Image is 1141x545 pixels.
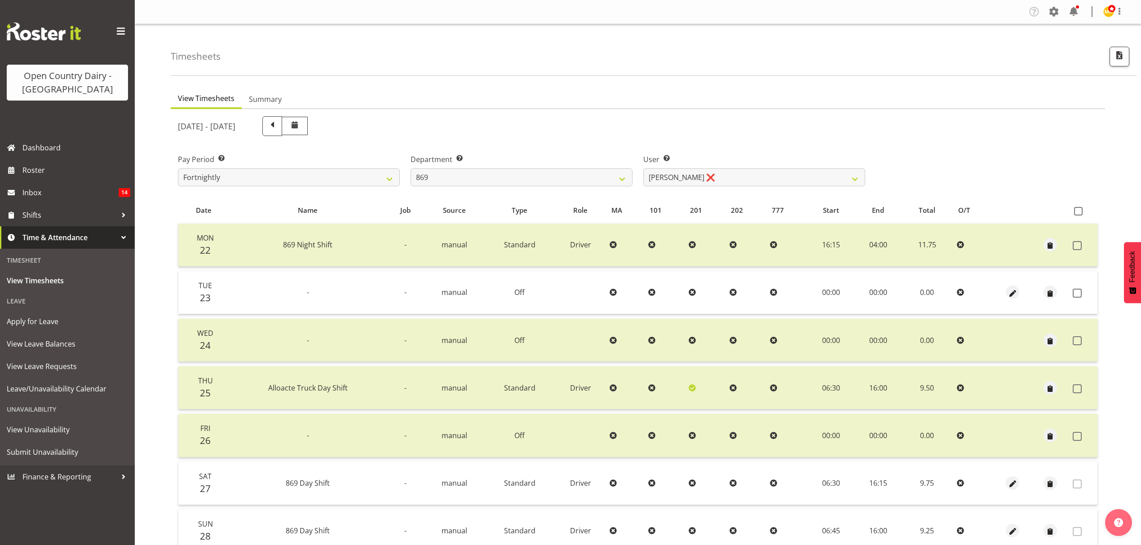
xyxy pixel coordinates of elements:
span: Alloacte Truck Day Shift [268,383,348,393]
img: milk-reception-awarua7542.jpg [1103,6,1114,17]
span: Driver [570,383,591,393]
span: manual [442,431,467,440]
span: End [872,205,884,215]
span: - [404,240,407,250]
span: manual [442,287,467,297]
span: Time & Attendance [22,231,117,244]
a: Apply for Leave [2,310,133,333]
td: 00:00 [855,319,901,362]
td: Off [484,271,554,314]
span: Driver [570,240,591,250]
img: help-xxl-2.png [1114,518,1123,527]
span: - [404,335,407,345]
span: - [404,431,407,440]
span: 26 [200,434,211,447]
td: 00:00 [807,414,855,457]
a: View Timesheets [2,269,133,292]
span: 777 [772,205,784,215]
h4: Timesheets [171,51,221,62]
td: 0.00 [901,319,953,362]
label: User [643,154,865,165]
span: 22 [200,244,211,256]
span: Name [298,205,318,215]
span: 27 [200,482,211,495]
td: Off [484,319,554,362]
span: 24 [200,339,211,352]
span: 201 [690,205,702,215]
span: Type [512,205,527,215]
span: View Leave Balances [7,337,128,351]
span: Driver [570,526,591,536]
span: Start [823,205,839,215]
span: Date [196,205,212,215]
span: manual [442,383,467,393]
span: - [404,287,407,297]
td: Standard [484,366,554,409]
div: Leave [2,292,133,310]
td: 11.75 [901,224,953,267]
td: Standard [484,224,554,267]
span: manual [442,335,467,345]
td: 06:30 [807,462,855,505]
td: 04:00 [855,224,901,267]
span: 28 [200,530,211,542]
td: 16:15 [807,224,855,267]
td: 9.75 [901,462,953,505]
td: 0.00 [901,414,953,457]
div: Timesheet [2,251,133,269]
span: Sun [198,519,213,529]
span: 869 Day Shift [286,478,330,488]
button: Feedback - Show survey [1124,242,1141,303]
label: Pay Period [178,154,400,165]
span: 869 Night Shift [283,240,332,250]
h5: [DATE] - [DATE] [178,121,235,131]
span: Driver [570,478,591,488]
span: Finance & Reporting [22,470,117,483]
span: manual [442,478,467,488]
a: View Unavailability [2,418,133,441]
span: O/T [958,205,970,215]
span: Feedback [1128,251,1137,282]
span: 23 [200,291,211,304]
td: Off [484,414,554,457]
span: Source [443,205,466,215]
label: Department [411,154,632,165]
span: Inbox [22,186,119,199]
span: 14 [119,188,130,197]
span: - [404,478,407,488]
span: 25 [200,387,211,399]
span: Job [400,205,411,215]
span: Apply for Leave [7,315,128,328]
span: Total [919,205,935,215]
div: Open Country Dairy - [GEOGRAPHIC_DATA] [16,69,119,96]
span: Leave/Unavailability Calendar [7,382,128,396]
span: Thu [198,376,213,386]
td: Standard [484,462,554,505]
span: View Timesheets [7,274,128,287]
span: 202 [731,205,743,215]
td: 06:30 [807,366,855,409]
span: Roster [22,163,130,177]
button: Export CSV [1110,47,1129,66]
span: View Timesheets [178,93,234,104]
span: View Leave Requests [7,360,128,373]
div: Unavailability [2,400,133,418]
span: - [404,383,407,393]
span: Summary [249,94,282,105]
td: 9.50 [901,366,953,409]
span: - [307,431,309,440]
td: 00:00 [807,319,855,362]
span: Sat [199,471,212,481]
td: 00:00 [855,271,901,314]
span: 101 [650,205,662,215]
span: MA [611,205,622,215]
span: Shifts [22,208,117,222]
img: Rosterit website logo [7,22,81,40]
td: 16:15 [855,462,901,505]
td: 16:00 [855,366,901,409]
span: Mon [197,233,214,243]
span: Submit Unavailability [7,445,128,459]
a: Submit Unavailability [2,441,133,463]
span: Tue [199,281,212,290]
span: - [307,335,309,345]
